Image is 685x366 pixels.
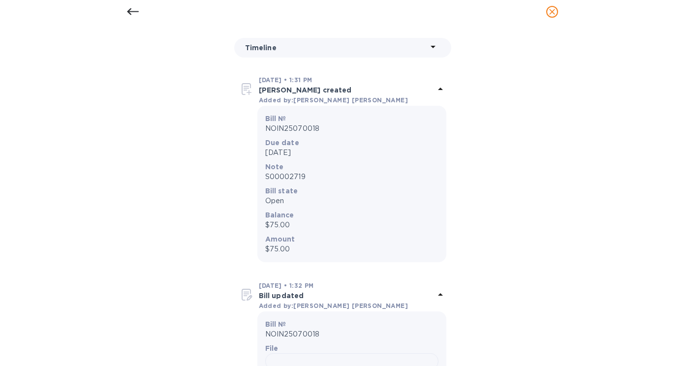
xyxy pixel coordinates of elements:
[265,172,438,182] p: S00002719
[259,302,408,309] b: Added by: [PERSON_NAME] [PERSON_NAME]
[265,123,438,134] p: NOIN25070018
[265,220,438,230] p: $75.00
[265,115,286,122] b: Bill №
[265,235,295,243] b: Amount
[239,74,446,106] div: [DATE] • 1:31 PM[PERSON_NAME] createdAdded by:[PERSON_NAME] [PERSON_NAME]
[239,280,446,311] div: [DATE] • 1:32 PMBill updatedAdded by:[PERSON_NAME] [PERSON_NAME]
[259,282,314,289] b: [DATE] • 1:32 PM
[259,85,435,95] p: [PERSON_NAME] created
[265,148,438,158] p: [DATE]
[265,244,438,254] p: $75.00
[265,320,286,328] b: Bill №
[245,43,427,53] p: Timeline
[265,163,284,171] b: Note
[265,329,438,339] p: NOIN25070018
[265,139,299,147] b: Due date
[265,196,438,206] p: Open
[259,291,435,301] p: Bill updated
[265,187,298,195] b: Bill state
[265,344,279,352] b: File
[259,76,312,84] b: [DATE] • 1:31 PM
[265,211,294,219] b: Balance
[259,96,408,104] b: Added by: [PERSON_NAME] [PERSON_NAME]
